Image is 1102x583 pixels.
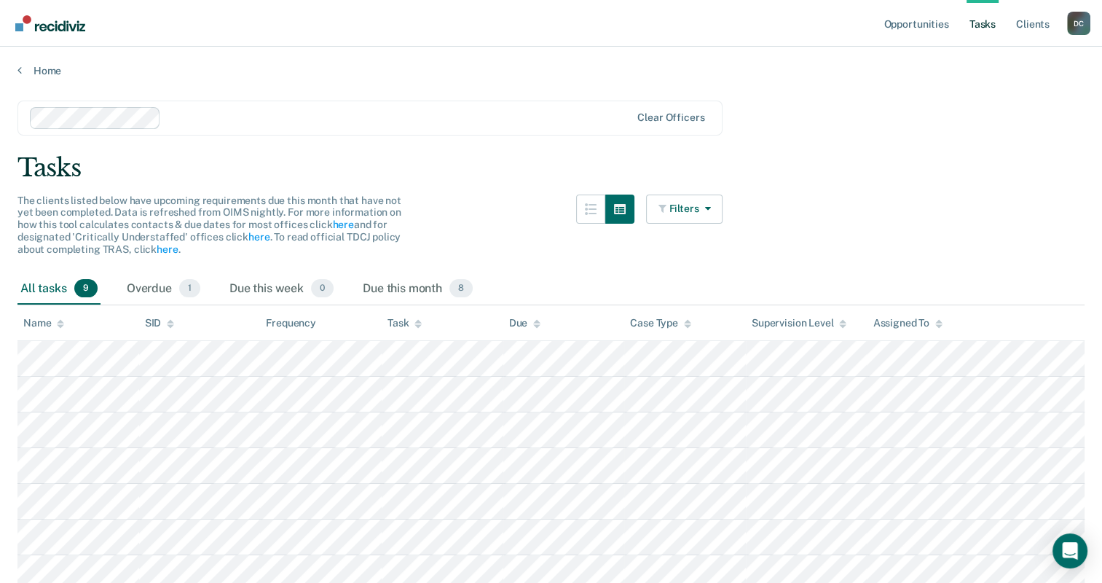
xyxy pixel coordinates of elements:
[23,317,64,329] div: Name
[449,279,473,298] span: 8
[17,153,1085,183] div: Tasks
[17,195,401,255] span: The clients listed below have upcoming requirements due this month that have not yet been complet...
[227,273,336,305] div: Due this week0
[124,273,203,305] div: Overdue1
[646,195,723,224] button: Filters
[145,317,175,329] div: SID
[1067,12,1090,35] button: Profile dropdown button
[311,279,334,298] span: 0
[387,317,422,329] div: Task
[15,15,85,31] img: Recidiviz
[509,317,541,329] div: Due
[752,317,847,329] div: Supervision Level
[873,317,942,329] div: Assigned To
[17,273,101,305] div: All tasks9
[17,64,1085,77] a: Home
[266,317,316,329] div: Frequency
[630,317,691,329] div: Case Type
[74,279,98,298] span: 9
[1067,12,1090,35] div: D C
[332,219,353,230] a: here
[179,279,200,298] span: 1
[637,111,704,124] div: Clear officers
[1052,533,1087,568] div: Open Intercom Messenger
[157,243,178,255] a: here
[248,231,269,243] a: here
[360,273,476,305] div: Due this month8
